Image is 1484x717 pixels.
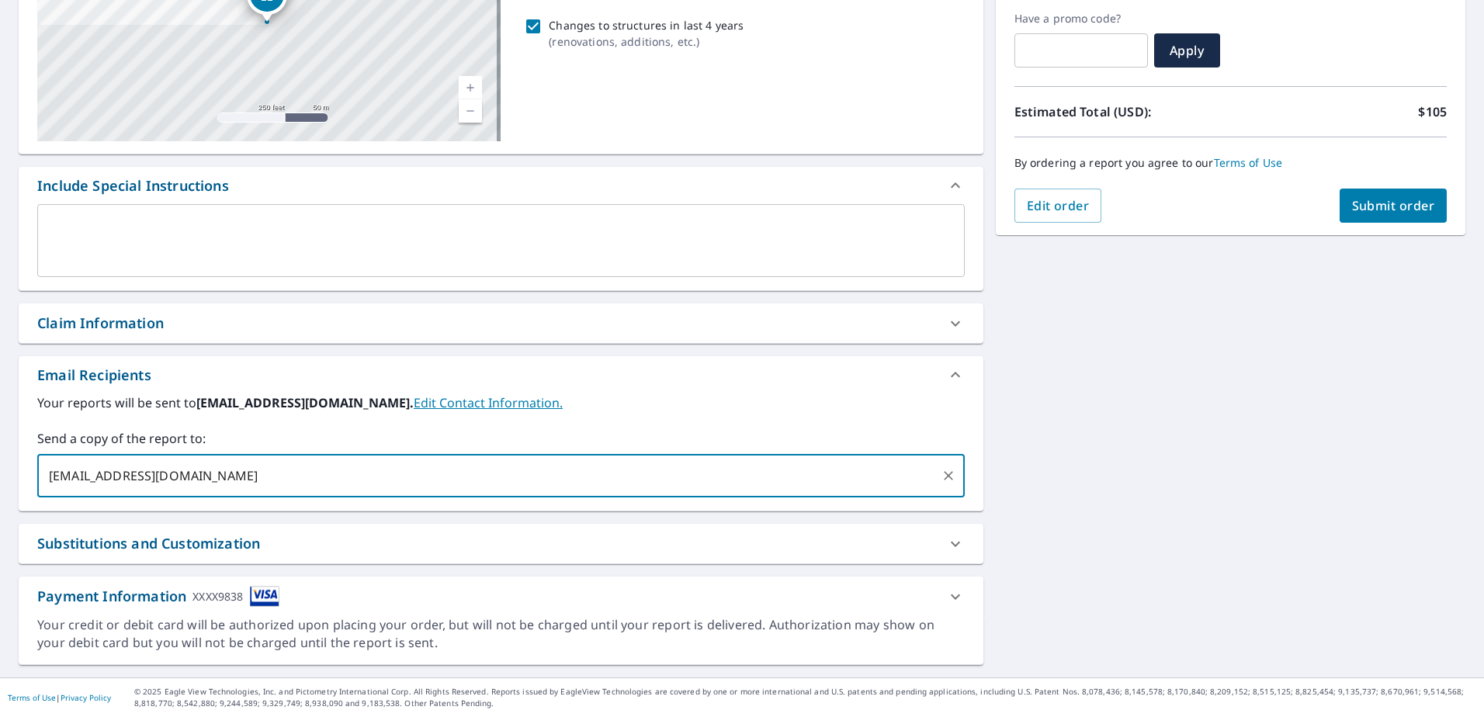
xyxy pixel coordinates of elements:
[549,33,744,50] p: ( renovations, additions, etc. )
[1014,102,1231,121] p: Estimated Total (USD):
[8,693,111,702] p: |
[19,577,983,616] div: Payment InformationXXXX9838cardImage
[134,686,1476,709] p: © 2025 Eagle View Technologies, Inc. and Pictometry International Corp. All Rights Reserved. Repo...
[61,692,111,703] a: Privacy Policy
[1214,155,1283,170] a: Terms of Use
[37,616,965,652] div: Your credit or debit card will be authorized upon placing your order, but will not be charged unt...
[1418,102,1447,121] p: $105
[196,394,414,411] b: [EMAIL_ADDRESS][DOMAIN_NAME].
[459,99,482,123] a: Current Level 17, Zoom Out
[549,17,744,33] p: Changes to structures in last 4 years
[37,175,229,196] div: Include Special Instructions
[1154,33,1220,68] button: Apply
[19,303,983,343] div: Claim Information
[37,365,151,386] div: Email Recipients
[37,393,965,412] label: Your reports will be sent to
[459,76,482,99] a: Current Level 17, Zoom In
[37,533,260,554] div: Substitutions and Customization
[37,313,164,334] div: Claim Information
[8,692,56,703] a: Terms of Use
[19,356,983,393] div: Email Recipients
[1027,197,1090,214] span: Edit order
[19,167,983,204] div: Include Special Instructions
[250,586,279,607] img: cardImage
[1014,12,1148,26] label: Have a promo code?
[192,586,243,607] div: XXXX9838
[1014,189,1102,223] button: Edit order
[19,524,983,563] div: Substitutions and Customization
[938,465,959,487] button: Clear
[1014,156,1447,170] p: By ordering a report you agree to our
[37,429,965,448] label: Send a copy of the report to:
[414,394,563,411] a: EditContactInfo
[37,586,279,607] div: Payment Information
[1352,197,1435,214] span: Submit order
[1167,42,1208,59] span: Apply
[1340,189,1448,223] button: Submit order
